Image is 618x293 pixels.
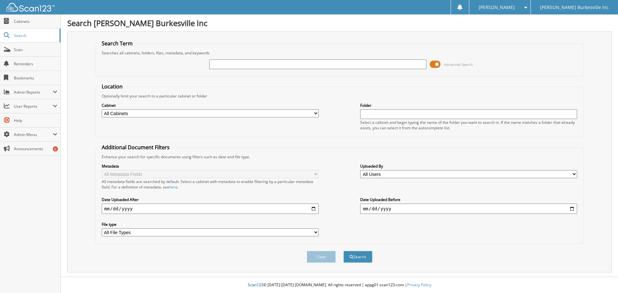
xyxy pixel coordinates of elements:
[14,104,53,109] span: User Reports
[360,120,577,131] div: Select a cabinet and begin typing the name of the folder you want to search in. If the name match...
[307,251,336,263] button: Clear
[360,103,577,108] label: Folder
[102,103,319,108] label: Cabinet
[479,5,515,9] span: [PERSON_NAME]
[102,197,319,202] label: Date Uploaded After
[248,282,263,288] span: Scan123
[343,251,372,263] button: Search
[14,47,57,52] span: Scan
[360,204,577,214] input: end
[102,222,319,227] label: File type
[407,282,431,288] a: Privacy Policy
[102,163,319,169] label: Metadata
[586,262,618,293] iframe: Chat Widget
[14,132,53,137] span: Admin Menu
[540,5,609,9] span: [PERSON_NAME] Burkesville Inc
[98,83,126,90] legend: Location
[102,179,319,190] div: All metadata fields are searched by default. Select a cabinet with metadata to enable filtering b...
[98,93,581,99] div: Optionally limit your search to a particular cabinet or folder
[14,19,57,24] span: Cabinets
[102,204,319,214] input: start
[14,89,53,95] span: Admin Reports
[169,184,178,190] a: here
[14,33,56,38] span: Search
[444,62,473,67] span: Advanced Search
[67,18,612,28] h1: Search [PERSON_NAME] Burkesville Inc
[98,50,581,56] div: Searches all cabinets, folders, files, metadata, and keywords
[14,75,57,81] span: Bookmarks
[14,146,57,151] span: Announcements
[14,61,57,67] span: Reminders
[98,144,173,151] legend: Additional Document Filters
[14,118,57,123] span: Help
[53,146,58,151] div: 6
[98,40,136,47] legend: Search Term
[360,197,577,202] label: Date Uploaded Before
[98,154,581,160] div: Enhance your search for specific documents using filters such as date and file type.
[6,3,55,12] img: scan123-logo-white.svg
[360,163,577,169] label: Uploaded By
[61,277,618,293] div: © [DATE]-[DATE] [DOMAIN_NAME]. All rights reserved | appg01-scan123-com |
